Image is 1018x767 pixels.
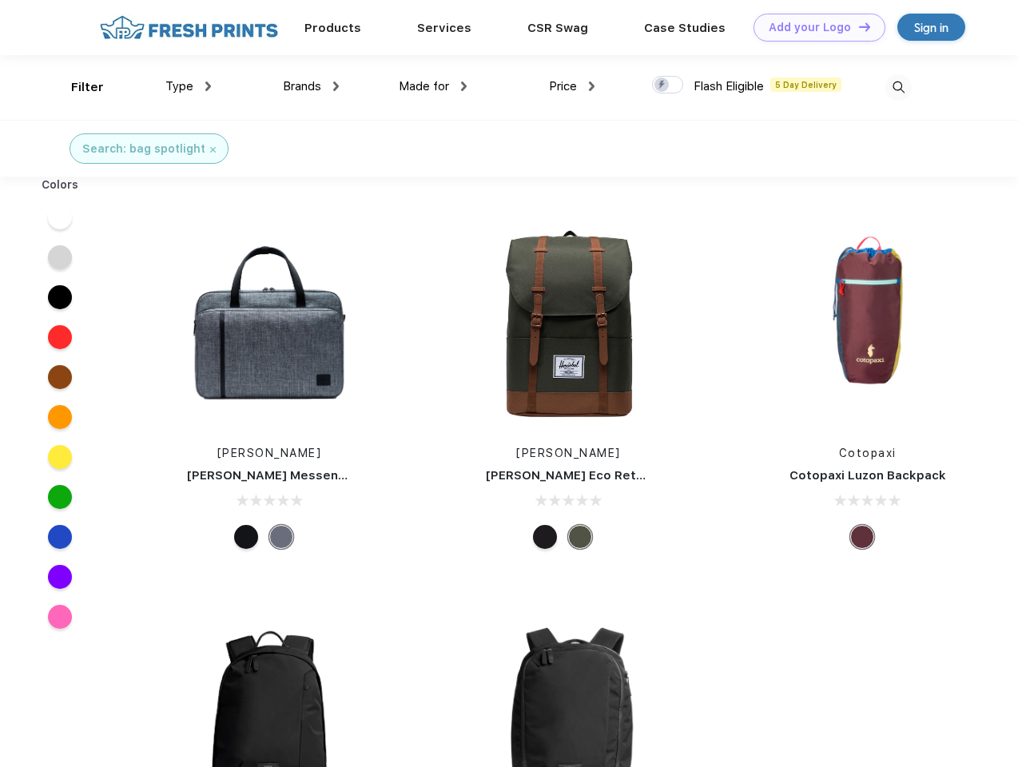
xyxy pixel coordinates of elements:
[333,81,339,91] img: dropdown.png
[205,81,211,91] img: dropdown.png
[399,79,449,93] span: Made for
[269,525,293,549] div: Raven Crosshatch
[568,525,592,549] div: Forest
[762,217,974,429] img: func=resize&h=266
[217,447,322,459] a: [PERSON_NAME]
[694,79,764,93] span: Flash Eligible
[897,14,965,41] a: Sign in
[462,217,674,429] img: func=resize&h=266
[549,79,577,93] span: Price
[71,78,104,97] div: Filter
[516,447,621,459] a: [PERSON_NAME]
[163,217,376,429] img: func=resize&h=266
[234,525,258,549] div: Black
[839,447,897,459] a: Cotopaxi
[30,177,91,193] div: Colors
[187,468,360,483] a: [PERSON_NAME] Messenger
[850,525,874,549] div: Surprise
[789,468,946,483] a: Cotopaxi Luzon Backpack
[95,14,283,42] img: fo%20logo%202.webp
[82,141,205,157] div: Search: bag spotlight
[914,18,948,37] div: Sign in
[210,147,216,153] img: filter_cancel.svg
[589,81,594,91] img: dropdown.png
[859,22,870,31] img: DT
[165,79,193,93] span: Type
[304,21,361,35] a: Products
[486,468,813,483] a: [PERSON_NAME] Eco Retreat 15" Computer Backpack
[769,21,851,34] div: Add your Logo
[770,77,841,92] span: 5 Day Delivery
[885,74,912,101] img: desktop_search.svg
[533,525,557,549] div: Black
[283,79,321,93] span: Brands
[461,81,467,91] img: dropdown.png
